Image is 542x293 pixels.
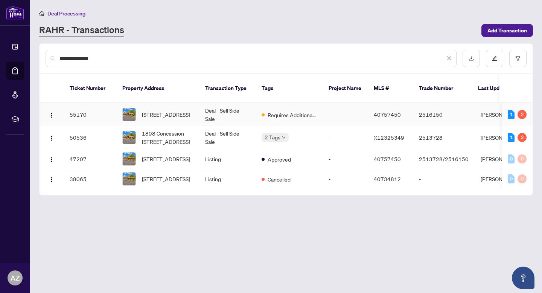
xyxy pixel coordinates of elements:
th: Ticket Number [64,74,116,103]
td: 50536 [64,126,116,149]
img: thumbnail-img [123,108,135,121]
td: [PERSON_NAME] [475,103,531,126]
td: 55170 [64,103,116,126]
button: edit [486,50,503,67]
button: Logo [46,108,58,121]
span: 2 Tags [265,133,280,142]
span: close [446,56,452,61]
a: RAHR - Transactions [39,24,124,37]
span: Deal Processing [47,10,85,17]
img: thumbnail-img [123,131,135,144]
td: Listing [199,169,256,189]
td: Deal - Sell Side Sale [199,103,256,126]
span: X12325349 [374,134,404,141]
span: 40757450 [374,156,401,162]
button: Logo [46,131,58,143]
span: Approved [268,155,291,163]
span: 40734812 [374,175,401,182]
div: 0 [508,154,515,163]
td: - [323,103,368,126]
span: Requires Additional Docs [268,111,317,119]
img: thumbnail-img [123,172,135,185]
img: Logo [49,177,55,183]
div: 1 [508,110,515,119]
td: - [323,169,368,189]
button: Add Transaction [481,24,533,37]
td: 2513728 [413,126,475,149]
span: AZ [11,273,20,283]
td: - [323,149,368,169]
button: filter [509,50,527,67]
th: Transaction Type [199,74,256,103]
div: 1 [508,133,515,142]
td: 2513728/2516150 [413,149,475,169]
td: [PERSON_NAME] [475,169,531,189]
th: Last Updated By [472,74,528,103]
td: - [323,126,368,149]
span: Add Transaction [487,24,527,37]
span: filter [515,56,521,61]
td: 38065 [64,169,116,189]
img: Logo [49,135,55,141]
div: 0 [508,174,515,183]
button: Logo [46,173,58,185]
button: Open asap [512,267,534,289]
td: 47207 [64,149,116,169]
th: Property Address [116,74,199,103]
img: logo [6,6,24,20]
span: 1898 Concession [STREET_ADDRESS] [142,129,193,146]
td: [PERSON_NAME] [475,149,531,169]
td: [PERSON_NAME] [475,126,531,149]
span: Cancelled [268,175,291,183]
span: down [282,136,286,139]
img: thumbnail-img [123,153,135,165]
button: download [463,50,480,67]
span: download [469,56,474,61]
th: Trade Number [413,74,472,103]
div: 0 [518,154,527,163]
span: [STREET_ADDRESS] [142,155,190,163]
div: 3 [518,133,527,142]
th: Project Name [323,74,368,103]
img: Logo [49,157,55,163]
span: [STREET_ADDRESS] [142,175,190,183]
span: [STREET_ADDRESS] [142,110,190,119]
td: Deal - Sell Side Sale [199,126,256,149]
td: Listing [199,149,256,169]
td: - [413,169,475,189]
img: Logo [49,112,55,118]
th: MLS # [368,74,413,103]
button: Logo [46,153,58,165]
span: home [39,11,44,16]
div: 0 [518,174,527,183]
td: 2516150 [413,103,475,126]
div: 2 [518,110,527,119]
span: 40757450 [374,111,401,118]
span: edit [492,56,497,61]
th: Tags [256,74,323,103]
